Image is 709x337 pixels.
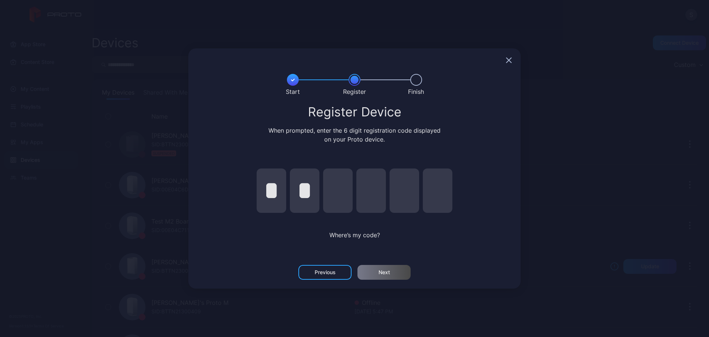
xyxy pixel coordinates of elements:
[267,126,442,144] div: When prompted, enter the 6 digit registration code displayed on your Proto device.
[323,168,353,213] input: pin code 3 of 6
[298,265,352,280] button: Previous
[390,168,419,213] input: pin code 5 of 6
[408,87,424,96] div: Finish
[315,269,336,275] div: Previous
[197,105,512,119] div: Register Device
[343,87,366,96] div: Register
[356,168,386,213] input: pin code 4 of 6
[290,168,319,213] input: pin code 2 of 6
[286,87,300,96] div: Start
[379,269,390,275] div: Next
[357,265,411,280] button: Next
[257,168,286,213] input: pin code 1 of 6
[423,168,452,213] input: pin code 6 of 6
[329,231,380,239] span: Where’s my code?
